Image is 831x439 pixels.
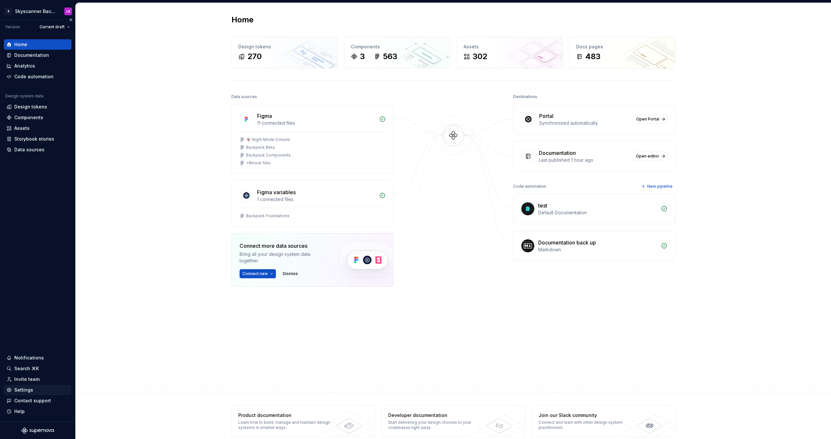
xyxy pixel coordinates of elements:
div: Join our Slack community [539,412,633,419]
div: Learn how to build, manage and maintain design systems in smarter ways. [238,420,333,430]
a: Invite team [4,374,71,384]
a: Components [4,112,71,123]
div: Search ⌘K [14,365,39,372]
div: Data sources [14,146,44,153]
div: 11 connected files [257,120,375,126]
a: Settings [4,385,71,395]
div: 302 [473,51,487,62]
div: Notifications [14,355,44,361]
div: Synchronized automatically [539,120,629,126]
div: Components [14,114,43,121]
div: Skyscanner Backpack [15,8,56,15]
div: Docs pages [576,44,669,50]
a: Open Portal [633,115,667,124]
div: Documentation [539,149,576,157]
a: Analytics [4,61,71,71]
a: Design tokens [4,102,71,112]
span: New pipeline [647,184,673,189]
div: Connect more data sources [240,242,327,250]
button: Contact support [4,395,71,406]
div: Components [351,44,443,50]
div: Portal [539,112,553,120]
div: Help [14,408,25,415]
span: Dismiss [283,271,298,276]
button: Help [4,406,71,417]
div: Assets [464,44,556,50]
span: Open editor [636,154,659,159]
div: Developer documentation [388,412,483,419]
div: 👻 Night Mode Colours [246,137,290,142]
svg: Supernova Logo [21,427,54,434]
div: Analytics [14,63,35,69]
a: Code automation [4,71,71,82]
div: Last published 1 hour ago [539,157,629,163]
div: Start delivering your design choices to your codebases right away. [388,420,483,430]
div: Product documentation [238,412,333,419]
div: Storybook stories [14,136,54,142]
button: Search ⌘K [4,363,71,374]
div: Data sources [231,92,257,101]
a: Data sources [4,144,71,155]
a: Assets302 [457,37,563,69]
span: Connect new [242,271,268,276]
div: Home [14,41,27,48]
div: 563 [383,51,397,62]
button: SSkyscanner BackpackLK [1,4,74,18]
span: Open Portal [636,117,659,122]
a: Documentation [4,50,71,60]
button: Notifications [4,353,71,363]
div: Documentation back up [538,239,596,246]
h2: Home [231,15,254,25]
div: Backpack Components [246,153,291,158]
div: Design system data [5,94,43,99]
a: Design tokens270 [231,37,338,69]
div: test [538,202,547,209]
div: 3 [360,51,365,62]
div: Figma variables [257,188,296,196]
div: Default Documentation [538,209,657,216]
div: Code automation [513,182,546,191]
a: Docs pages483 [569,37,676,69]
div: Backpack Foundations [246,213,290,219]
a: Home [4,39,71,50]
div: Bring all your design system data together. [240,251,327,264]
div: Contact support [14,397,51,404]
div: Assets [14,125,30,132]
span: Current draft [40,24,65,30]
div: 270 [247,51,262,62]
div: 1 connected files [257,196,375,203]
button: Dismiss [280,269,301,278]
div: S [5,7,12,15]
div: Design tokens [238,44,331,50]
div: Documentation [14,52,49,58]
div: Backpack Beta [246,145,275,150]
button: Current draft [37,22,73,31]
a: Storybook stories [4,134,71,144]
button: Connect new [240,269,276,278]
button: Collapse sidebar [66,15,75,24]
a: Components3563 [344,37,450,69]
div: Connect and learn with other design system practitioners. [539,420,633,430]
div: Settings [14,387,33,393]
div: + 8 more files [246,160,271,166]
div: Code automation [14,73,54,80]
div: Figma [257,112,272,120]
div: Destinations [513,92,537,101]
div: Design tokens [14,104,47,110]
div: Markdown [538,246,657,253]
div: LK [66,9,70,14]
a: Open editor [633,152,667,161]
a: Figma variables1 connected filesBackpack Foundations [231,180,394,227]
a: Assets [4,123,71,133]
div: Version [5,24,20,30]
a: Join our Slack communityConnect and learn with other design system practitioners. [532,405,676,437]
div: 483 [585,51,601,62]
a: Developer documentationStart delivering your design choices to your codebases right away. [381,405,525,437]
button: New pipeline [639,182,676,191]
a: Product documentationLearn how to build, manage and maintain design systems in smarter ways. [231,405,375,437]
div: Invite team [14,376,40,383]
a: Figma11 connected files👻 Night Mode ColoursBackpack BetaBackpack Components+8more files [231,104,394,174]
